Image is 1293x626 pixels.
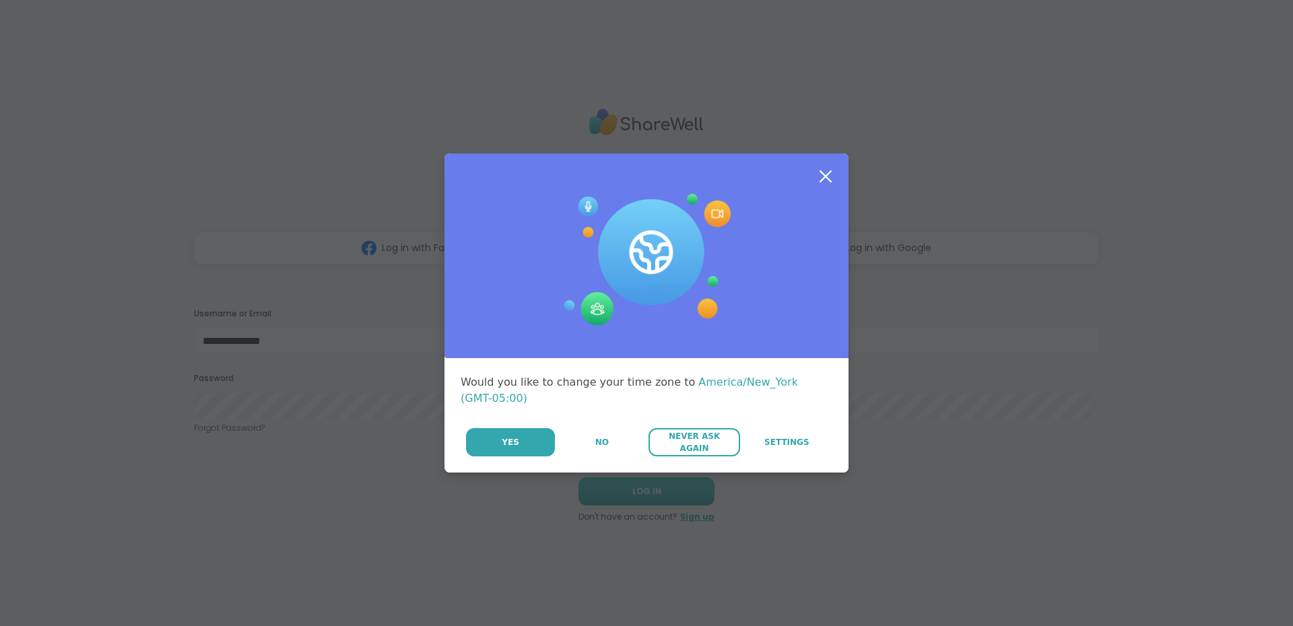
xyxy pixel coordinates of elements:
button: Never Ask Again [649,428,739,456]
img: Session Experience [562,194,731,326]
span: America/New_York (GMT-05:00) [461,376,798,405]
span: Settings [764,436,809,448]
span: No [595,436,609,448]
span: Never Ask Again [655,430,733,454]
button: No [556,428,647,456]
button: Yes [466,428,555,456]
div: Would you like to change your time zone to [461,374,832,407]
span: Yes [502,436,519,448]
a: Settings [741,428,832,456]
